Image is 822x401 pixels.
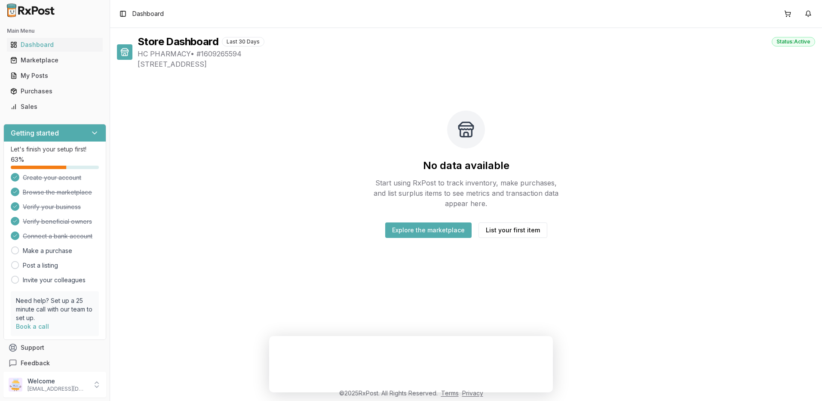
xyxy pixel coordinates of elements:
div: Dashboard [10,40,99,49]
h2: No data available [423,159,509,173]
span: Connect a bank account [23,232,92,241]
span: [STREET_ADDRESS] [138,59,815,69]
h1: Store Dashboard [138,35,218,49]
div: Last 30 Days [222,37,264,46]
div: Sales [10,102,99,111]
p: [EMAIL_ADDRESS][DOMAIN_NAME] [28,386,87,392]
nav: breadcrumb [132,9,164,18]
img: RxPost Logo [3,3,58,17]
iframe: Survey from RxPost [269,336,553,392]
div: Marketplace [10,56,99,65]
span: Create your account [23,173,81,182]
button: Explore the marketplace [385,222,472,238]
a: Sales [7,99,103,114]
iframe: Intercom live chat [793,372,813,392]
button: Purchases [3,84,106,98]
a: Privacy [462,389,483,397]
div: Status: Active [772,37,815,46]
a: My Posts [7,68,103,83]
span: Browse the marketplace [23,188,92,197]
p: Start using RxPost to track inventory, make purchases, and list surplus items to see metrics and ... [370,178,562,209]
img: User avatar [9,378,22,392]
button: Dashboard [3,38,106,52]
a: Terms [441,389,459,397]
h2: Main Menu [7,28,103,34]
a: Dashboard [7,37,103,52]
h3: Getting started [11,128,59,138]
p: Let's finish your setup first! [11,145,99,154]
a: Invite your colleagues [23,276,86,284]
a: Make a purchase [23,247,72,255]
div: Purchases [10,87,99,96]
p: Welcome [28,377,87,386]
span: Feedback [21,359,50,367]
span: Verify beneficial owners [23,217,92,226]
button: Sales [3,100,106,114]
button: Feedback [3,355,106,371]
span: 63 % [11,155,24,164]
button: Marketplace [3,53,106,67]
span: Dashboard [132,9,164,18]
a: Marketplace [7,52,103,68]
button: Support [3,340,106,355]
button: My Posts [3,69,106,83]
p: Need help? Set up a 25 minute call with our team to set up. [16,296,94,322]
span: Verify your business [23,203,81,211]
a: Post a listing [23,261,58,270]
button: List your first item [478,222,547,238]
span: HC PHARMACY • # 1609265594 [138,49,815,59]
a: Book a call [16,323,49,330]
div: My Posts [10,71,99,80]
a: Purchases [7,83,103,99]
